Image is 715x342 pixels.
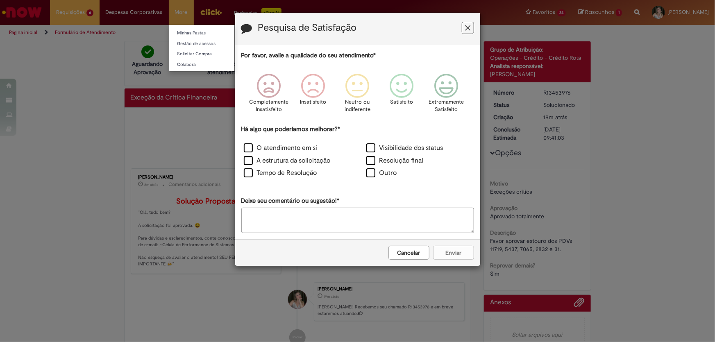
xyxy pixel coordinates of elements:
p: Insatisfeito [300,98,326,106]
label: O atendimento em si [244,143,318,153]
button: Cancelar [388,246,429,260]
div: Extremamente Satisfeito [425,68,467,124]
p: Extremamente Satisfeito [429,98,464,113]
label: A estrutura da solicitação [244,156,331,165]
a: Minhas Pastas [169,29,259,38]
a: Colabora [169,60,259,69]
p: Completamente Insatisfeito [249,98,288,113]
div: Completamente Insatisfeito [248,68,290,124]
label: Tempo de Resolução [244,168,317,178]
p: Neutro ou indiferente [343,98,372,113]
label: Pesquisa de Satisfação [258,23,357,33]
a: Solicitar Compra [169,50,259,59]
label: Por favor, avalie a qualidade do seu atendimento* [241,51,376,60]
div: Há algo que poderíamos melhorar?* [241,125,474,180]
div: Neutro ou indiferente [336,68,378,124]
p: Satisfeito [390,98,413,106]
label: Resolução final [366,156,424,165]
a: Gestão de acessos [169,39,259,48]
label: Visibilidade dos status [366,143,443,153]
div: Satisfeito [381,68,423,124]
ul: More [169,25,235,72]
label: Deixe seu comentário ou sugestão!* [241,197,340,205]
label: Outro [366,168,397,178]
div: Insatisfeito [292,68,334,124]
